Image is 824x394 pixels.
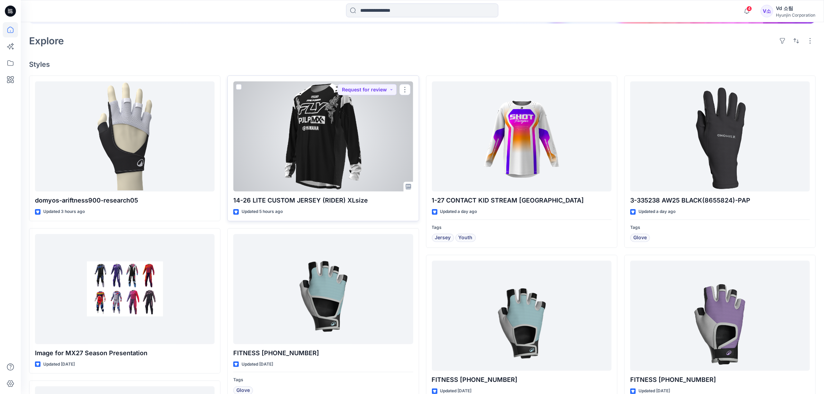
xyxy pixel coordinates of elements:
a: FITNESS 900-008-3 [233,234,413,344]
div: Hyunjin Corporation [776,12,815,18]
h2: Explore [29,35,64,46]
p: 14-26 LITE CUSTOM JERSEY (RIDER) XLsize [233,196,413,205]
p: Updated [DATE] [43,361,75,368]
p: Tags [630,224,810,231]
p: Tags [233,376,413,384]
p: 3-335238 AW25 BLACK(8655824)-PAP [630,196,810,205]
p: Updated 5 hours ago [242,208,283,215]
p: FITNESS [PHONE_NUMBER] [432,375,612,385]
a: 3-335238 AW25 BLACK(8655824)-PAP [630,81,810,191]
p: Updated a day ago [639,208,676,215]
p: Image for MX27 Season Presentation [35,348,215,358]
a: Image for MX27 Season Presentation [35,234,215,344]
p: Tags [432,224,612,231]
a: FITNESS 900-008-1 [630,261,810,371]
p: 1-27 CONTACT KID STREAM [GEOGRAPHIC_DATA] [432,196,612,205]
p: Updated 3 hours ago [43,208,85,215]
div: Vd 소팀 [776,4,815,12]
p: FITNESS [PHONE_NUMBER] [630,375,810,385]
a: FITNESS 900-008-2 [432,261,612,371]
a: domyos-ariftness900-research05 [35,81,215,191]
p: domyos-ariftness900-research05 [35,196,215,205]
p: Updated [DATE] [242,361,273,368]
a: 1-27 CONTACT KID STREAM JERSEY [432,81,612,191]
span: Glove [633,234,647,242]
h4: Styles [29,60,816,69]
p: Updated a day ago [440,208,477,215]
p: FITNESS [PHONE_NUMBER] [233,348,413,358]
span: Youth [459,234,473,242]
div: V소 [761,5,773,17]
span: 4 [746,6,752,11]
span: Jersey [435,234,451,242]
a: 14-26 LITE CUSTOM JERSEY (RIDER) XLsize [233,81,413,191]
